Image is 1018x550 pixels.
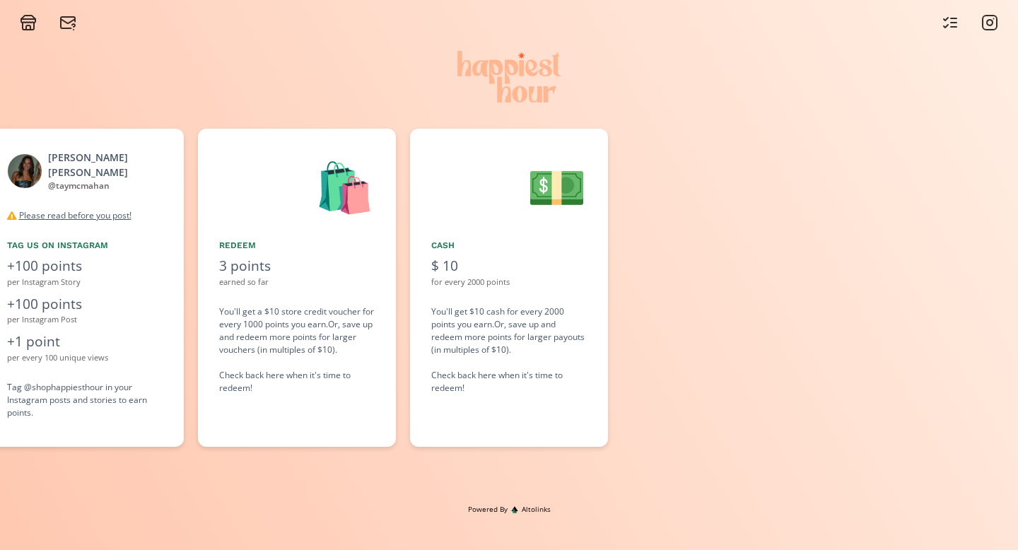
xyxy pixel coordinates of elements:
div: +100 points [7,294,163,315]
img: favicon-32x32.png [511,506,518,513]
div: Cash [431,239,587,252]
div: Tag @shophappiesthour in your Instagram posts and stories to earn points. [7,381,163,419]
div: for every 2000 points [431,276,587,288]
div: @ taymcmahan [48,180,163,192]
div: $ 10 [431,256,587,276]
div: Redeem [219,239,375,252]
div: per every 100 unique views [7,352,163,364]
div: [PERSON_NAME] [PERSON_NAME] [48,150,163,180]
div: +1 point [7,332,163,352]
div: earned so far [219,276,375,288]
div: You'll get a $10 store credit voucher for every 1000 points you earn. Or, save up and redeem more... [219,305,375,394]
span: Powered By [468,504,508,515]
u: Please read before you post! [19,209,131,221]
div: per Instagram Story [7,276,163,288]
img: 488544919_636078929248581_7745129504263881850_n.jpg [7,153,42,189]
img: 2ykuBYhg9Vzr [457,50,561,103]
div: 💵 [431,150,587,222]
div: 3 points [219,256,375,276]
div: +100 points [7,256,163,276]
div: 🛍️ [219,150,375,222]
div: You'll get $10 cash for every 2000 points you earn. Or, save up and redeem more points for larger... [431,305,587,394]
div: Tag us on Instagram [7,239,163,252]
div: per Instagram Post [7,314,163,326]
span: Altolinks [522,504,551,515]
